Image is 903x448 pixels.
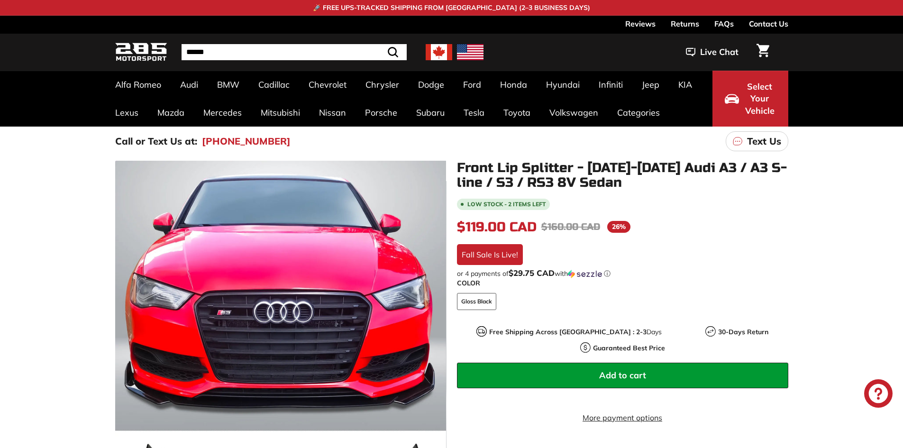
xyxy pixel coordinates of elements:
button: Select Your Vehicle [712,71,788,127]
span: $29.75 CAD [509,268,555,278]
a: Text Us [726,131,788,151]
span: Add to cart [599,370,646,381]
a: Subaru [407,99,454,127]
a: Reviews [625,16,656,32]
a: Mercedes [194,99,251,127]
span: Live Chat [700,46,739,58]
a: Mazda [148,99,194,127]
a: BMW [208,71,249,99]
span: $160.00 CAD [541,221,600,233]
div: or 4 payments of with [457,269,788,278]
a: Dodge [409,71,454,99]
a: Nissan [310,99,356,127]
span: $119.00 CAD [457,219,537,235]
a: Toyota [494,99,540,127]
button: Add to cart [457,363,788,388]
a: Hyundai [537,71,589,99]
a: Cart [751,36,775,68]
div: Fall Sale Is Live! [457,244,523,265]
strong: 30-Days Return [718,328,768,336]
a: Categories [608,99,669,127]
img: Sezzle [568,270,602,278]
h1: Front Lip Splitter - [DATE]-[DATE] Audi A3 / A3 S-line / S3 / RS3 8V Sedan [457,161,788,190]
a: Alfa Romeo [106,71,171,99]
a: Audi [171,71,208,99]
inbox-online-store-chat: Shopify online store chat [861,379,895,410]
a: Jeep [632,71,669,99]
a: Lexus [106,99,148,127]
p: Days [489,327,662,337]
span: Low stock - 2 items left [467,201,546,207]
strong: Guaranteed Best Price [593,344,665,352]
a: Cadillac [249,71,299,99]
a: Returns [671,16,699,32]
a: Tesla [454,99,494,127]
a: More payment options [457,412,788,423]
a: Contact Us [749,16,788,32]
a: Mitsubishi [251,99,310,127]
a: Infiniti [589,71,632,99]
a: Chrysler [356,71,409,99]
a: Ford [454,71,491,99]
a: Porsche [356,99,407,127]
a: Honda [491,71,537,99]
strong: Free Shipping Across [GEOGRAPHIC_DATA] : 2-3 [489,328,647,336]
p: 🚀 FREE UPS-TRACKED SHIPPING FROM [GEOGRAPHIC_DATA] (2–3 BUSINESS DAYS) [313,3,590,13]
a: Volkswagen [540,99,608,127]
span: Select Your Vehicle [744,81,776,117]
a: [PHONE_NUMBER] [202,134,291,148]
input: Search [182,44,407,60]
a: KIA [669,71,702,99]
p: Call or Text Us at: [115,134,197,148]
label: COLOR [457,278,788,288]
a: FAQs [714,16,734,32]
img: Logo_285_Motorsport_areodynamics_components [115,41,167,64]
span: 26% [607,221,630,233]
div: or 4 payments of$29.75 CADwithSezzle Click to learn more about Sezzle [457,269,788,278]
button: Live Chat [674,40,751,64]
a: Chevrolet [299,71,356,99]
p: Text Us [747,134,781,148]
